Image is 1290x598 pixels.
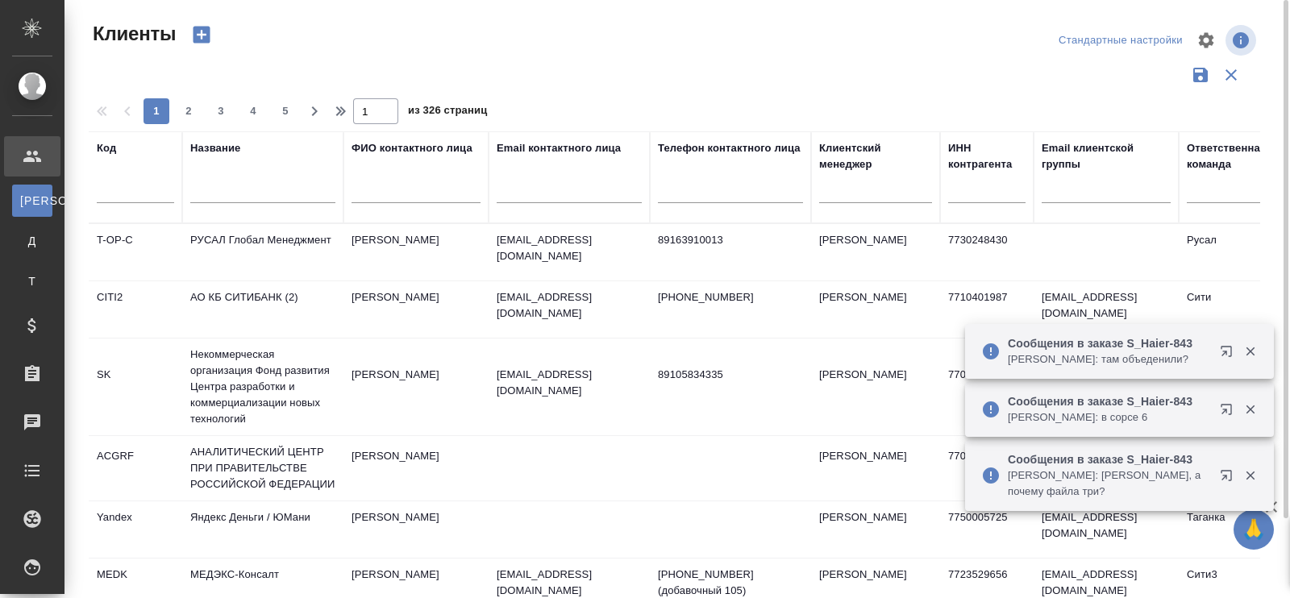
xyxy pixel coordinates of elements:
div: Код [97,140,116,156]
div: ФИО контактного лица [352,140,472,156]
p: [EMAIL_ADDRESS][DOMAIN_NAME] [497,367,642,399]
div: Телефон контактного лица [658,140,801,156]
p: [EMAIL_ADDRESS][DOMAIN_NAME] [497,289,642,322]
button: Сохранить фильтры [1185,60,1216,90]
p: Сообщения в заказе S_Haier-843 [1008,393,1209,409]
td: [EMAIL_ADDRESS][DOMAIN_NAME] [1034,281,1179,338]
span: 2 [176,103,202,119]
td: [PERSON_NAME] [811,224,940,280]
td: 7710401987 [940,281,1034,338]
button: Создать [182,21,221,48]
p: Сообщения в заказе S_Haier-843 [1008,451,1209,467]
span: 5 [273,103,298,119]
td: [PERSON_NAME] [811,281,940,338]
span: Клиенты [89,21,176,47]
a: Т [12,265,52,297]
p: [PERSON_NAME]: [PERSON_NAME], а почему файла три? [1008,467,1209,500]
button: 2 [176,98,202,124]
td: [PERSON_NAME] [343,359,489,415]
td: T-OP-C [89,224,182,280]
button: 4 [240,98,266,124]
td: АО КБ СИТИБАНК (2) [182,281,343,338]
p: [PERSON_NAME]: там объеденили? [1008,351,1209,368]
p: [PERSON_NAME]: в сорсе 6 [1008,409,1209,426]
td: CITI2 [89,281,182,338]
span: Т [20,273,44,289]
td: [PERSON_NAME] [811,501,940,558]
td: Yandex [89,501,182,558]
button: Открыть в новой вкладке [1210,393,1249,432]
span: 4 [240,103,266,119]
span: Д [20,233,44,249]
td: 7708244720 [940,440,1034,496]
td: [PERSON_NAME] [343,440,489,496]
td: РУСАЛ Глобал Менеджмент [182,224,343,280]
div: Название [190,140,240,156]
button: Закрыть [1234,402,1267,417]
div: Email клиентской группы [1042,140,1171,172]
button: 3 [208,98,234,124]
td: АНАЛИТИЧЕСКИЙ ЦЕНТР ПРИ ПРАВИТЕЛЬСТВЕ РОССИЙСКОЙ ФЕДЕРАЦИИ [182,436,343,500]
span: 3 [208,103,234,119]
p: 89105834335 [658,367,803,383]
button: Закрыть [1234,344,1267,359]
td: [PERSON_NAME] [343,224,489,280]
td: Яндекс Деньги / ЮМани [182,501,343,558]
button: Сбросить фильтры [1216,60,1246,90]
button: 5 [273,98,298,124]
div: Email контактного лица [497,140,621,156]
button: Открыть в новой вкладке [1210,335,1249,374]
p: [EMAIL_ADDRESS][DOMAIN_NAME] [497,232,642,264]
td: [PERSON_NAME] [811,440,940,496]
span: [PERSON_NAME] [20,193,44,209]
td: ACGRF [89,440,182,496]
span: из 326 страниц [408,101,487,124]
button: Закрыть [1234,468,1267,483]
td: [PERSON_NAME] [343,281,489,338]
button: Открыть в новой вкладке [1210,459,1249,498]
a: [PERSON_NAME] [12,185,52,217]
span: Настроить таблицу [1187,21,1225,60]
td: Некоммерческая организация Фонд развития Центра разработки и коммерциализации новых технологий [182,338,343,435]
p: Сообщения в заказе S_Haier-843 [1008,335,1209,351]
p: [PHONE_NUMBER] [658,289,803,305]
div: ИНН контрагента [948,140,1026,172]
td: [PERSON_NAME] [343,501,489,558]
td: 7701058410 [940,359,1034,415]
div: Клиентский менеджер [819,140,932,172]
td: 7750005725 [940,501,1034,558]
span: Посмотреть информацию [1225,25,1259,56]
td: SK [89,359,182,415]
td: 7730248430 [940,224,1034,280]
a: Д [12,225,52,257]
div: split button [1055,28,1187,53]
p: 89163910013 [658,232,803,248]
td: [PERSON_NAME] [811,359,940,415]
